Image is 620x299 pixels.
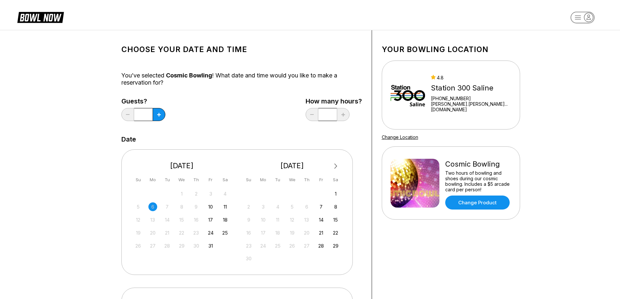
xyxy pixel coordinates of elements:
div: Choose Friday, October 31st, 2025 [206,241,215,250]
div: Not available Wednesday, October 1st, 2025 [177,189,186,198]
div: Fr [317,175,325,184]
h1: Choose your Date and time [121,45,362,54]
div: Not available Sunday, October 5th, 2025 [134,202,143,211]
div: You’ve selected ! What date and time would you like to make a reservation for? [121,72,362,86]
div: 4.8 [431,75,511,80]
a: [PERSON_NAME].[PERSON_NAME]...[DOMAIN_NAME] [431,101,511,112]
div: Not available Wednesday, October 15th, 2025 [177,215,186,224]
div: Not available Tuesday, October 7th, 2025 [163,202,172,211]
div: Not available Thursday, November 27th, 2025 [302,241,311,250]
div: Not available Sunday, November 30th, 2025 [244,254,253,263]
div: Choose Friday, October 17th, 2025 [206,215,215,224]
div: Not available Monday, November 24th, 2025 [259,241,268,250]
div: Choose Saturday, November 8th, 2025 [331,202,340,211]
div: Sa [331,175,340,184]
div: Not available Thursday, October 30th, 2025 [192,241,200,250]
div: Not available Thursday, November 20th, 2025 [302,228,311,237]
div: Choose Saturday, November 15th, 2025 [331,215,340,224]
div: Not available Monday, October 20th, 2025 [148,228,157,237]
div: Not available Sunday, November 9th, 2025 [244,215,253,224]
div: Cosmic Bowling [445,160,511,169]
label: Guests? [121,98,165,105]
div: Th [302,175,311,184]
div: Not available Saturday, October 4th, 2025 [221,189,229,198]
div: Choose Saturday, October 11th, 2025 [221,202,229,211]
div: Th [192,175,200,184]
div: Not available Thursday, October 9th, 2025 [192,202,200,211]
div: Not available Thursday, November 13th, 2025 [302,215,311,224]
div: Choose Friday, October 24th, 2025 [206,228,215,237]
div: Tu [273,175,282,184]
div: Fr [206,175,215,184]
div: Su [244,175,253,184]
div: Not available Thursday, October 16th, 2025 [192,215,200,224]
img: Station 300 Saline [391,71,425,119]
div: Not available Wednesday, November 5th, 2025 [288,202,296,211]
div: Sa [221,175,229,184]
div: We [288,175,296,184]
label: How many hours? [306,98,362,105]
div: month 2025-10 [133,189,231,250]
div: Not available Tuesday, October 21st, 2025 [163,228,172,237]
div: Not available Monday, November 17th, 2025 [259,228,268,237]
div: Not available Sunday, November 23rd, 2025 [244,241,253,250]
img: Cosmic Bowling [391,159,439,208]
div: Not available Wednesday, October 8th, 2025 [177,202,186,211]
div: month 2025-11 [243,189,341,263]
span: Cosmic Bowling [166,72,212,79]
div: Not available Thursday, October 23rd, 2025 [192,228,200,237]
div: Not available Tuesday, November 25th, 2025 [273,241,282,250]
div: Not available Monday, November 10th, 2025 [259,215,268,224]
div: Choose Friday, October 10th, 2025 [206,202,215,211]
div: Choose Friday, November 7th, 2025 [317,202,325,211]
div: Su [134,175,143,184]
div: Station 300 Saline [431,84,511,92]
div: Not available Tuesday, November 4th, 2025 [273,202,282,211]
div: Not available Tuesday, October 28th, 2025 [163,241,172,250]
div: Choose Friday, November 28th, 2025 [317,241,325,250]
div: [PHONE_NUMBER] [431,96,511,101]
div: Not available Wednesday, November 26th, 2025 [288,241,296,250]
div: Not available Monday, November 3rd, 2025 [259,202,268,211]
div: Two hours of bowling and shoes during our cosmic bowling. Includes a $5 arcade card per person! [445,170,511,192]
div: Choose Saturday, November 22nd, 2025 [331,228,340,237]
button: Next Month [331,161,341,171]
a: Change Location [382,134,418,140]
div: Not available Sunday, November 2nd, 2025 [244,202,253,211]
div: Not available Wednesday, October 22nd, 2025 [177,228,186,237]
div: Not available Sunday, October 19th, 2025 [134,228,143,237]
div: [DATE] [242,161,343,170]
div: Mo [259,175,268,184]
div: Choose Friday, November 21st, 2025 [317,228,325,237]
div: Not available Sunday, November 16th, 2025 [244,228,253,237]
a: Change Product [445,196,510,210]
div: Not available Wednesday, October 29th, 2025 [177,241,186,250]
div: Tu [163,175,172,184]
div: Choose Friday, November 14th, 2025 [317,215,325,224]
div: Not available Tuesday, November 18th, 2025 [273,228,282,237]
div: Not available Monday, October 27th, 2025 [148,241,157,250]
div: Not available Tuesday, November 11th, 2025 [273,215,282,224]
div: Not available Wednesday, November 19th, 2025 [288,228,296,237]
div: Choose Saturday, November 29th, 2025 [331,241,340,250]
div: Not available Thursday, November 6th, 2025 [302,202,311,211]
div: Not available Tuesday, October 14th, 2025 [163,215,172,224]
div: Choose Saturday, October 18th, 2025 [221,215,229,224]
div: We [177,175,186,184]
div: Not available Sunday, October 26th, 2025 [134,241,143,250]
div: Not available Sunday, October 12th, 2025 [134,215,143,224]
div: Mo [148,175,157,184]
div: Choose Saturday, October 25th, 2025 [221,228,229,237]
div: [DATE] [131,161,232,170]
label: Date [121,136,136,143]
div: Not available Monday, October 13th, 2025 [148,215,157,224]
div: Not available Friday, October 3rd, 2025 [206,189,215,198]
div: Not available Wednesday, November 12th, 2025 [288,215,296,224]
div: Choose Saturday, November 1st, 2025 [331,189,340,198]
div: Not available Thursday, October 2nd, 2025 [192,189,200,198]
div: Not available Monday, October 6th, 2025 [148,202,157,211]
h1: Your bowling location [382,45,520,54]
